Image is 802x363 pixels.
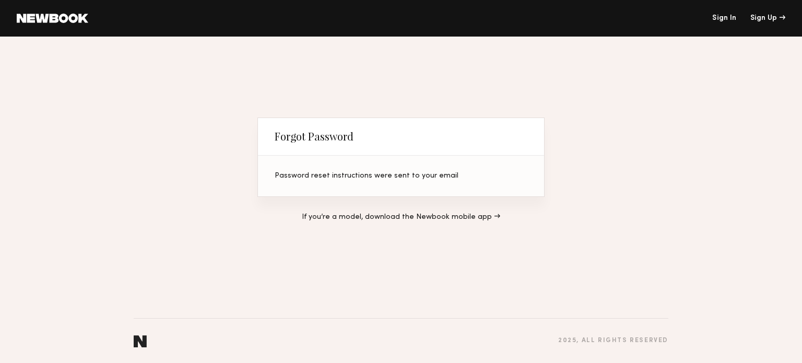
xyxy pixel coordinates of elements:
a: Sign In [712,15,736,22]
div: Password reset instructions were sent to your email [275,172,527,180]
div: 2025 , all rights reserved [558,337,668,344]
div: Forgot Password [275,130,353,143]
a: If you’re a model, download the Newbook mobile app → [302,214,500,221]
div: Sign Up [750,15,785,22]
